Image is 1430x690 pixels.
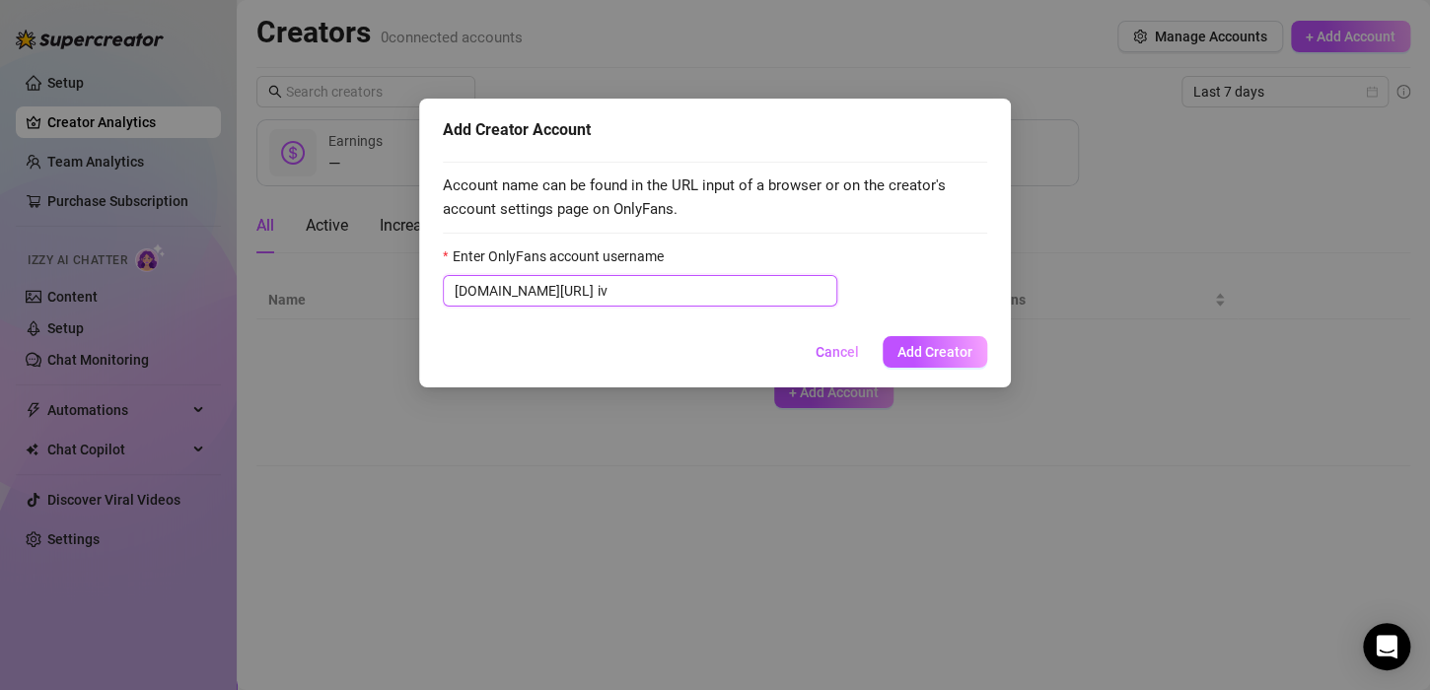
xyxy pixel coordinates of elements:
[443,174,987,221] span: Account name can be found in the URL input of a browser or on the creator's account settings page...
[897,344,972,360] span: Add Creator
[443,245,676,267] label: Enter OnlyFans account username
[598,280,825,302] input: Enter OnlyFans account username
[816,344,859,360] span: Cancel
[800,336,875,368] button: Cancel
[443,118,987,142] div: Add Creator Account
[455,280,594,302] span: [DOMAIN_NAME][URL]
[883,336,987,368] button: Add Creator
[1363,623,1410,670] div: Open Intercom Messenger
